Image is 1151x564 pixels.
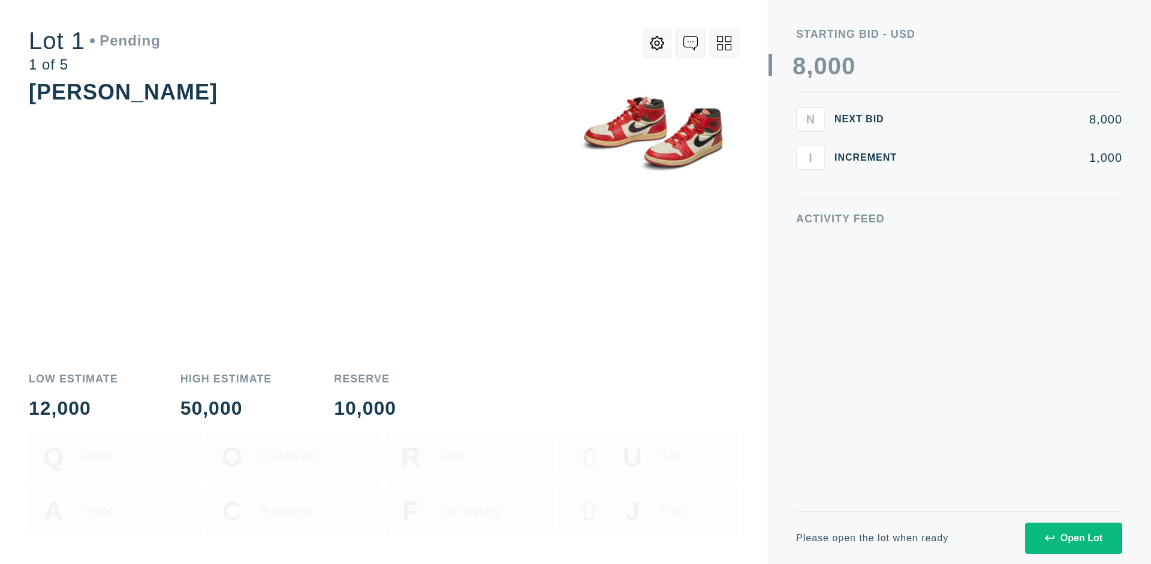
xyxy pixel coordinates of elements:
div: Open Lot [1045,533,1102,544]
div: Lot 1 [29,29,161,53]
div: Low Estimate [29,373,118,384]
div: 0 [828,54,842,78]
div: 0 [813,54,827,78]
button: I [796,146,825,170]
div: 8 [793,54,806,78]
span: I [809,150,812,164]
div: 8,000 [916,113,1122,125]
div: 1 of 5 [29,58,161,72]
div: Next Bid [834,114,906,124]
div: 12,000 [29,399,118,418]
div: Please open the lot when ready [796,533,948,543]
div: Increment [834,153,906,162]
div: [PERSON_NAME] [29,80,218,104]
div: Pending [90,34,161,48]
div: 1,000 [916,152,1122,164]
div: Activity Feed [796,213,1122,224]
div: , [806,54,813,294]
div: High Estimate [180,373,272,384]
div: 10,000 [334,399,396,418]
div: Starting Bid - USD [796,29,1122,40]
button: N [796,107,825,131]
div: 50,000 [180,399,272,418]
div: 0 [842,54,855,78]
button: Open Lot [1025,523,1122,554]
div: Reserve [334,373,396,384]
span: N [806,112,815,126]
